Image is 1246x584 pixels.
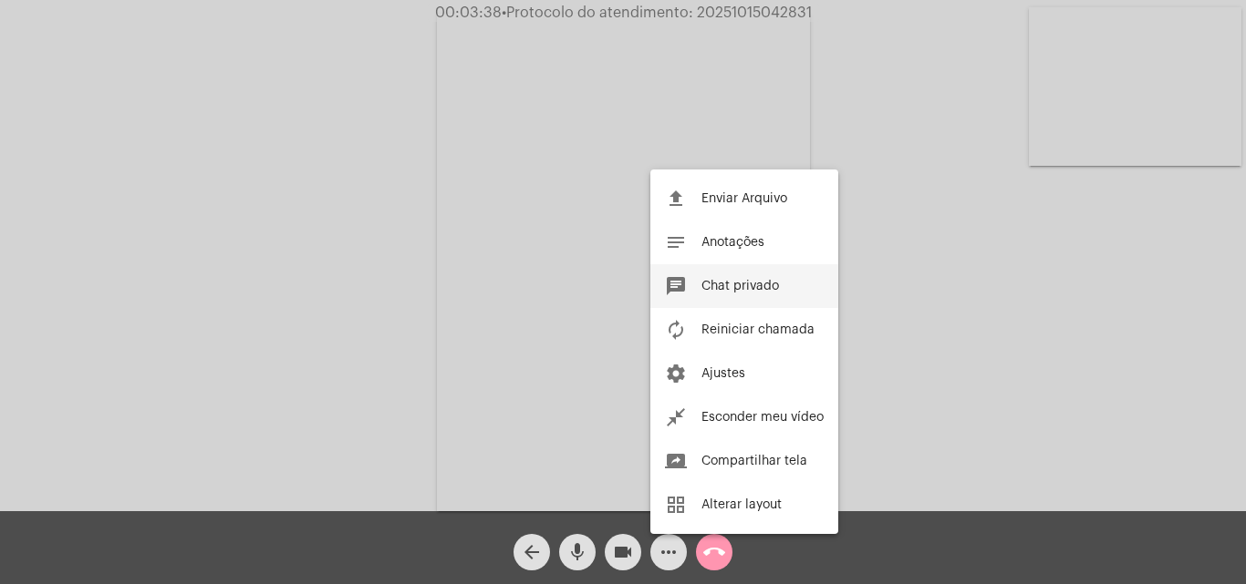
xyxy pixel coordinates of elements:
span: Reiniciar chamada [701,323,815,336]
mat-icon: chat [665,275,687,297]
mat-icon: settings [665,363,687,384]
span: Anotações [701,236,764,249]
span: Ajustes [701,367,745,380]
span: Esconder meu vídeo [701,411,824,424]
mat-icon: file_upload [665,188,687,210]
mat-icon: close_fullscreen [665,406,687,428]
span: Alterar layout [701,498,782,511]
span: Chat privado [701,280,779,292]
mat-icon: grid_view [665,494,687,516]
span: Enviar Arquivo [701,192,787,205]
mat-icon: autorenew [665,319,687,341]
mat-icon: screen_share [665,450,687,472]
span: Compartilhar tela [701,455,807,467]
mat-icon: notes [665,231,687,253]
